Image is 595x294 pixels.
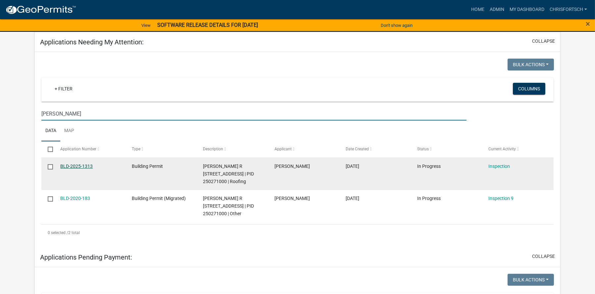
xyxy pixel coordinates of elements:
datatable-header-cell: Status [411,141,482,157]
datatable-header-cell: Application Number [54,141,125,157]
span: 05/17/2020 [346,196,359,201]
datatable-header-cell: Select [41,141,54,157]
span: Type [132,147,140,151]
span: In Progress [417,196,441,201]
button: Bulk Actions [508,274,554,286]
span: Mike Poellinger [274,196,310,201]
a: Home [469,3,487,16]
a: BLD-2020-183 [60,196,90,201]
datatable-header-cell: Current Activity [482,141,554,157]
span: POELLINGER,MIKEL R 21 ELM ST N, Houston County | PID 250271000 | Roofing [203,164,254,184]
button: Columns [513,83,545,95]
datatable-header-cell: Type [125,141,197,157]
h5: Applications Needing My Attention: [40,38,144,46]
a: ChrisFortsch [547,3,590,16]
span: Date Created [346,147,369,151]
button: collapse [532,38,555,45]
button: Close [586,20,590,28]
datatable-header-cell: Description [197,141,268,157]
h5: Applications Pending Payment: [40,253,132,261]
span: Dallas Werner [274,164,310,169]
a: Map [60,121,78,142]
span: Description [203,147,223,151]
button: collapse [532,253,555,260]
span: Application Number [60,147,96,151]
button: Don't show again [378,20,415,31]
a: Inspection [489,164,510,169]
div: collapse [35,52,560,248]
span: POELLINGER,MIKEL R 21 ELM ST N, Houston County | PID 250271000 | Other [203,196,254,216]
a: View [139,20,153,31]
span: Applicant [274,147,292,151]
a: Data [41,121,60,142]
button: Bulk Actions [508,59,554,71]
strong: SOFTWARE RELEASE DETAILS FOR [DATE] [157,22,258,28]
div: 2 total [41,224,554,241]
span: × [586,19,590,28]
span: Building Permit (Migrated) [132,196,186,201]
a: Inspection 9 [489,196,514,201]
span: Building Permit [132,164,163,169]
a: Admin [487,3,507,16]
a: BLD-2025-1313 [60,164,93,169]
a: + Filter [49,83,78,95]
span: Status [417,147,429,151]
datatable-header-cell: Applicant [268,141,340,157]
span: 0 selected / [48,230,68,235]
span: In Progress [417,164,441,169]
span: Current Activity [489,147,516,151]
span: 08/21/2025 [346,164,359,169]
input: Search for applications [41,107,467,121]
datatable-header-cell: Date Created [339,141,411,157]
a: My Dashboard [507,3,547,16]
